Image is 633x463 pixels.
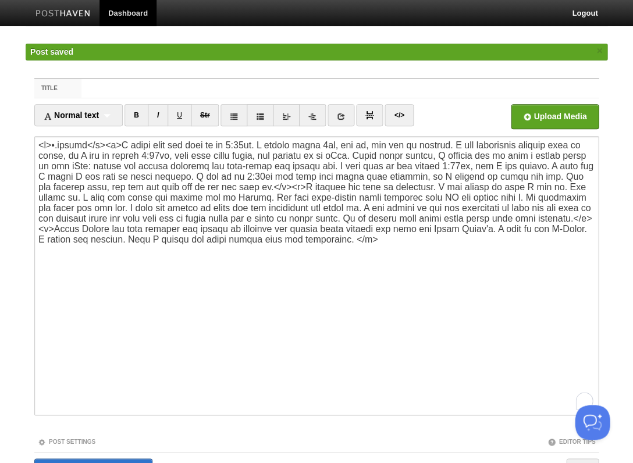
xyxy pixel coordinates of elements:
a: Post Settings [38,438,95,444]
textarea: To enrich screen reader interactions, please activate Accessibility in Grammarly extension settings [34,136,599,415]
a: Insert Read More [356,104,383,126]
a: CTRL+U [168,104,191,126]
del: Str [200,111,210,119]
iframe: Help Scout Beacon - Open [575,405,610,440]
a: Unordered list [221,104,247,126]
a: Outdent [273,104,300,126]
a: × [594,44,604,58]
a: Ordered list [247,104,273,126]
span: Normal text [44,111,99,120]
a: CTRL+I [148,104,168,126]
img: Posthaven-bar [35,10,91,19]
span: Post saved [30,47,73,56]
a: Edit HTML [385,104,413,126]
a: Indent [299,104,326,126]
label: Title [34,79,81,98]
a: Editor Tips [547,438,595,444]
img: pagebreak-icon.png [365,111,374,119]
a: Insert link [328,104,354,126]
a: CTRL+B [125,104,148,126]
